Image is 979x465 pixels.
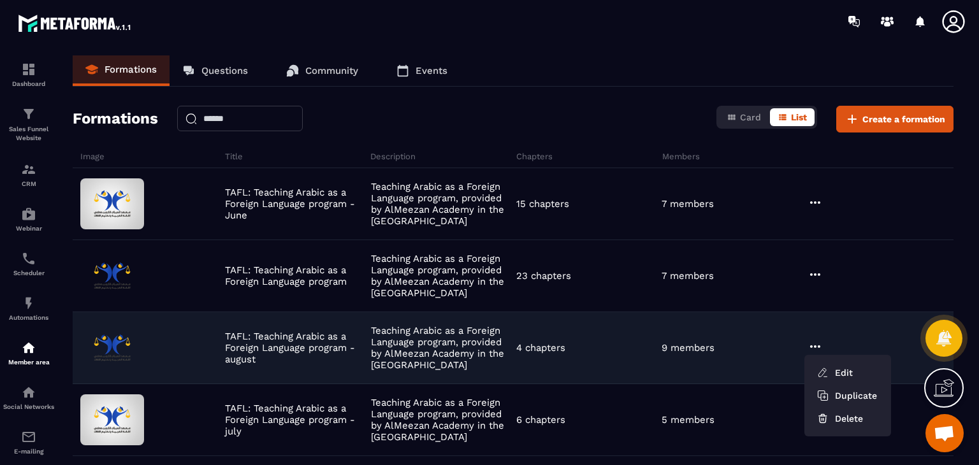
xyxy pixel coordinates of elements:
[740,112,761,122] span: Card
[791,112,807,122] span: List
[662,414,714,426] p: 5 members
[201,65,248,76] p: Questions
[73,106,158,132] h2: Formations
[3,241,54,286] a: schedulerschedulerScheduler
[73,55,170,86] a: Formations
[273,55,371,86] a: Community
[371,253,510,299] p: Teaching Arabic as a Foreign Language program, provided by AlMeezan Academy in the [GEOGRAPHIC_DATA]
[809,407,886,430] button: Delete
[770,108,815,126] button: List
[305,65,358,76] p: Community
[21,429,36,445] img: email
[370,152,513,161] h6: Description
[3,403,54,410] p: Social Networks
[3,314,54,321] p: Automations
[21,385,36,400] img: social-network
[225,152,368,161] h6: Title
[371,181,510,227] p: Teaching Arabic as a Foreign Language program, provided by AlMeezan Academy in the [GEOGRAPHIC_DATA]
[809,361,886,384] button: Edit
[225,187,364,221] p: TAFL: Teaching Arabic as a Foreign Language program - June
[21,340,36,355] img: automations
[516,414,565,426] p: 6 chapters
[416,65,447,76] p: Events
[3,125,54,143] p: Sales Funnel Website
[516,152,659,161] h6: Chapters
[105,64,157,75] p: Formations
[3,180,54,187] p: CRM
[662,342,714,354] p: 9 members
[719,108,769,126] button: Card
[3,448,54,455] p: E-mailing
[3,80,54,87] p: Dashboard
[21,206,36,222] img: automations
[170,55,261,86] a: Questions
[3,359,54,366] p: Member area
[21,296,36,311] img: automations
[3,375,54,420] a: social-networksocial-networkSocial Networks
[662,198,714,210] p: 7 members
[3,152,54,197] a: formationformationCRM
[662,152,805,161] h6: Members
[225,264,364,287] p: TAFL: Teaching Arabic as a Foreign Language program
[80,394,144,445] img: formation-background
[371,397,510,443] p: Teaching Arabic as a Foreign Language program, provided by AlMeezan Academy in the [GEOGRAPHIC_DATA]
[21,62,36,77] img: formation
[225,331,364,365] p: TAFL: Teaching Arabic as a Foreign Language program - august
[809,384,886,407] button: Duplicate
[836,106,954,132] button: Create a formation
[3,97,54,152] a: formationformationSales Funnel Website
[384,55,460,86] a: Events
[662,270,714,282] p: 7 members
[3,52,54,97] a: formationformationDashboard
[21,162,36,177] img: formation
[3,420,54,464] a: emailemailE-mailing
[80,250,144,301] img: formation-background
[21,251,36,266] img: scheduler
[3,225,54,232] p: Webinar
[18,11,133,34] img: logo
[3,286,54,331] a: automationsautomationsAutomations
[3,269,54,276] p: Scheduler
[516,342,565,354] p: 4 chapters
[3,331,54,375] a: automationsautomationsMember area
[80,152,222,161] h6: Image
[516,270,571,282] p: 23 chapters
[21,106,36,122] img: formation
[80,178,144,229] img: formation-background
[862,113,945,125] span: Create a formation
[3,197,54,241] a: automationsautomationsWebinar
[371,325,510,371] p: Teaching Arabic as a Foreign Language program, provided by AlMeezan Academy in the [GEOGRAPHIC_DATA]
[516,198,569,210] p: 15 chapters
[225,403,364,437] p: TAFL: Teaching Arabic as a Foreign Language program - july
[80,322,144,373] img: formation-background
[925,414,964,452] div: Open chat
